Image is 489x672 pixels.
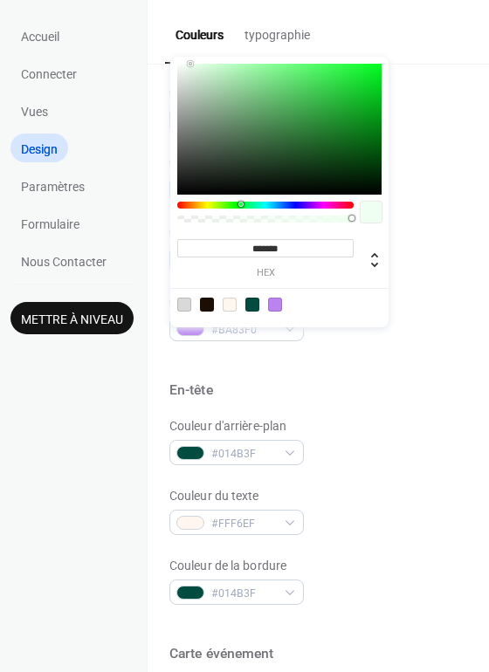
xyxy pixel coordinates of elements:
a: Paramètres [10,171,95,200]
div: rgb(255, 246, 239) [223,298,237,312]
span: #FFF6EF [211,515,276,533]
div: rgb(217, 217, 217) [177,298,191,312]
a: Nous Contacter [10,246,117,275]
div: Couleur d'arrière-plan [169,417,300,435]
a: Design [10,134,68,162]
span: Design [21,141,58,159]
span: #014B3F [211,445,276,463]
div: Carte événement [169,644,274,662]
a: Vues [10,96,59,125]
span: Vues [21,103,48,121]
span: Connecter [21,65,77,84]
div: rgb(186, 131, 240) [268,298,282,312]
div: Couleur d'arrière-plan interne [169,223,327,242]
span: Mettre à niveau [21,311,123,329]
span: Nous Contacter [21,253,107,271]
div: Couleur de la bordure [169,84,300,102]
div: Couleur d'événement par défaut [169,293,344,312]
div: En-tête [169,381,213,399]
button: Mettre à niveau [10,302,134,334]
div: rgb(29, 14, 3) [200,298,214,312]
label: hex [177,268,354,278]
div: Couleur de la bordure interne [169,154,327,172]
span: #BA83F0 [211,321,276,339]
span: Accueil [21,28,59,46]
a: Formulaire [10,209,90,237]
div: rgb(1, 75, 63) [245,298,259,312]
a: Accueil [10,21,70,50]
div: Couleur du texte [169,487,300,505]
a: Connecter [10,58,87,87]
span: Formulaire [21,216,79,234]
span: Paramètres [21,178,85,196]
span: #014B3F [211,585,276,603]
div: Couleur de la bordure [169,557,300,575]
